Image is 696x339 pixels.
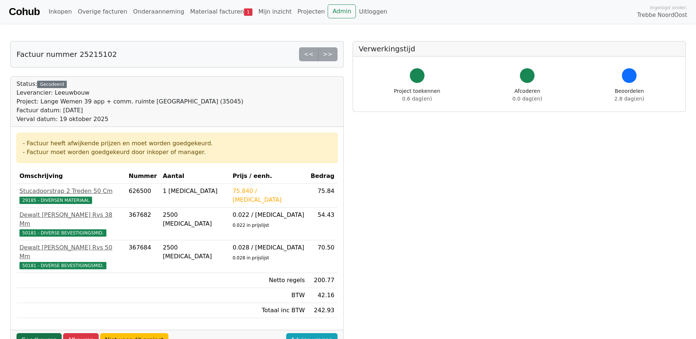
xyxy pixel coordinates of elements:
[650,4,687,11] span: Ingelogd onder:
[19,243,123,270] a: Dewalt [PERSON_NAME] Rvs 50 Mm50181 - DIVERSE BEVESTIGINGSMID.
[37,81,67,88] div: Gecodeerd
[615,87,644,103] div: Beoordelen
[308,240,338,273] td: 70.50
[328,4,356,18] a: Admin
[308,288,338,303] td: 42.16
[17,80,243,124] div: Status:
[233,255,269,260] sub: 0.028 in prijslijst
[19,211,123,237] a: Dewalt [PERSON_NAME] Rvs 38 Mm50181 - DIVERSE BEVESTIGINGSMID.
[19,229,106,237] span: 50181 - DIVERSE BEVESTIGINGSMID.
[230,288,308,303] td: BTW
[308,184,338,208] td: 75.84
[17,169,126,184] th: Omschrijving
[23,139,331,148] div: - Factuur heeft afwijkende prijzen en moet worden goedgekeurd.
[19,262,106,269] span: 50181 - DIVERSE BEVESTIGINGSMID.
[513,87,542,103] div: Afcoderen
[9,3,40,21] a: Cohub
[308,303,338,318] td: 242.93
[359,44,680,53] h5: Verwerkingstijd
[615,96,644,102] span: 2.8 dag(en)
[126,240,160,273] td: 367684
[308,208,338,240] td: 54.43
[19,211,123,228] div: Dewalt [PERSON_NAME] Rvs 38 Mm
[17,106,243,115] div: Factuur datum: [DATE]
[230,169,308,184] th: Prijs / eenh.
[19,187,123,196] div: Stucadoorstrap 2 Treden 50 Cm
[45,4,74,19] a: Inkopen
[160,169,230,184] th: Aantal
[308,169,338,184] th: Bedrag
[19,197,92,204] span: 29185 - DIVERSEN MATERIAAL
[233,187,305,204] div: 75.840 / [MEDICAL_DATA]
[126,184,160,208] td: 626500
[17,97,243,106] div: Project: Lange Wemen 39 app + comm. ruimte [GEOGRAPHIC_DATA] (35045)
[295,4,328,19] a: Projecten
[163,211,227,228] div: 2500 [MEDICAL_DATA]
[255,4,295,19] a: Mijn inzicht
[17,115,243,124] div: Verval datum: 19 oktober 2025
[126,208,160,240] td: 367682
[19,187,123,204] a: Stucadoorstrap 2 Treden 50 Cm29185 - DIVERSEN MATERIAAL
[23,148,331,157] div: - Factuur moet worden goedgekeurd door inkoper of manager.
[17,88,243,97] div: Leverancier: Leeuwbouw
[233,223,269,228] sub: 0.022 in prijslijst
[230,273,308,288] td: Netto regels
[402,96,432,102] span: 0.6 dag(en)
[637,11,687,19] span: Trebbe NoordOost
[163,243,227,261] div: 2500 [MEDICAL_DATA]
[244,8,252,16] span: 1
[130,4,187,19] a: Onderaanneming
[233,243,305,252] div: 0.028 / [MEDICAL_DATA]
[233,211,305,219] div: 0.022 / [MEDICAL_DATA]
[187,4,255,19] a: Materiaal facturen1
[75,4,130,19] a: Overige facturen
[308,273,338,288] td: 200.77
[19,243,123,261] div: Dewalt [PERSON_NAME] Rvs 50 Mm
[356,4,390,19] a: Uitloggen
[126,169,160,184] th: Nummer
[394,87,440,103] div: Project toekennen
[513,96,542,102] span: 0.0 dag(en)
[163,187,227,196] div: 1 [MEDICAL_DATA]
[17,50,117,59] h5: Factuur nummer 25215102
[230,303,308,318] td: Totaal inc BTW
